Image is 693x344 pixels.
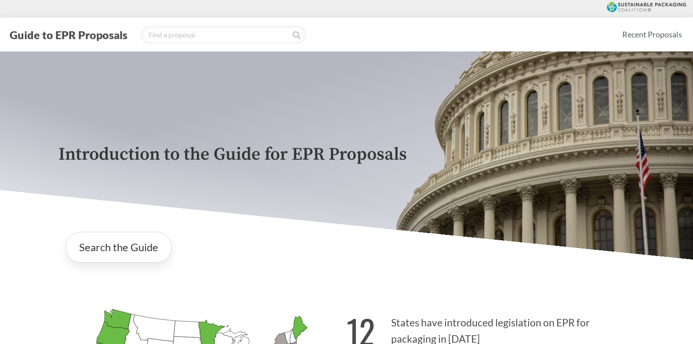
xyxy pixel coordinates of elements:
p: Introduction to the Guide for EPR Proposals [58,145,635,165]
a: Search the Guide [65,232,172,263]
input: Find a proposal [141,26,306,44]
a: Recent Proposals [618,25,686,44]
button: Guide to EPR Proposals [7,28,130,42]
